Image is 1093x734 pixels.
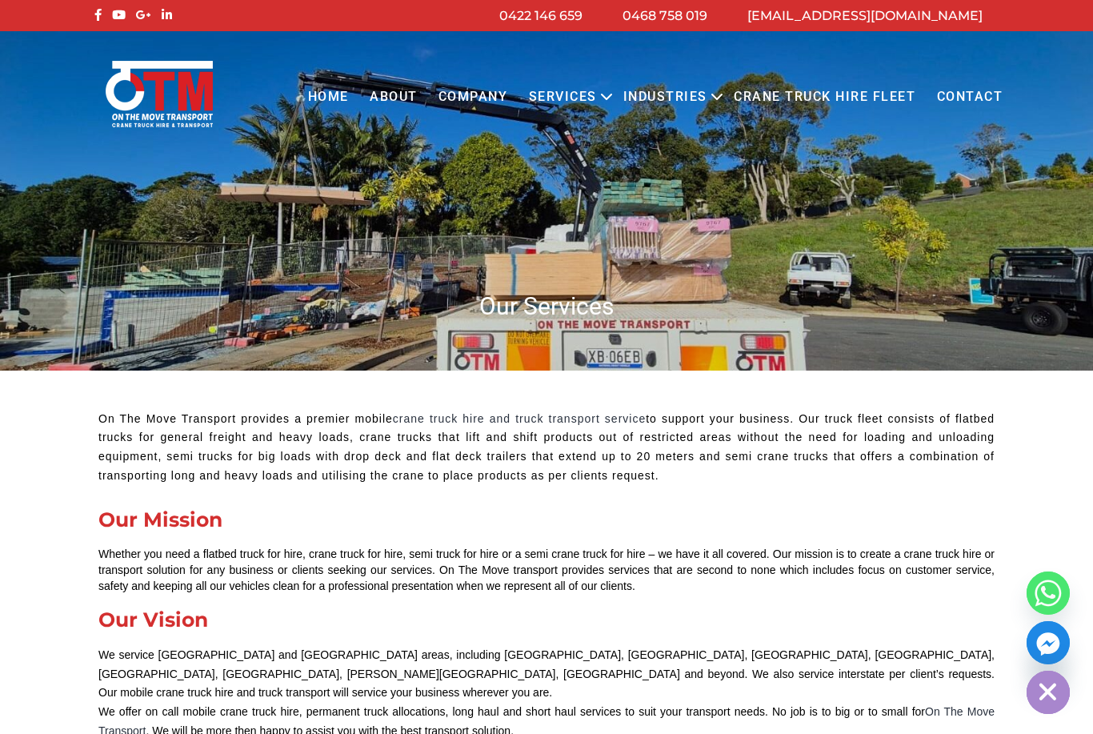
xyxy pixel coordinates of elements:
[1027,572,1070,615] a: Whatsapp
[499,8,583,23] a: 0422 146 659
[98,510,995,530] div: Our Mission
[297,75,358,119] a: Home
[359,75,428,119] a: About
[1027,621,1070,664] a: Facebook_Messenger
[90,291,1003,322] h1: Our Services
[98,546,995,594] div: Whether you need a flatbed truck for hire, crane truck for hire, semi truck for hire or a semi cr...
[428,75,518,119] a: COMPANY
[518,75,607,119] a: Services
[623,8,707,23] a: 0468 758 019
[98,610,995,630] div: Our Vision
[723,75,926,119] a: Crane Truck Hire Fleet
[613,75,718,119] a: Industries
[102,59,216,129] img: Otmtransport
[98,646,995,703] p: We service [GEOGRAPHIC_DATA] and [GEOGRAPHIC_DATA] areas, including [GEOGRAPHIC_DATA], [GEOGRAPHI...
[98,410,995,486] p: On The Move Transport provides a premier mobile to support your business. Our truck fleet consist...
[926,75,1013,119] a: Contact
[393,412,646,425] a: crane truck hire and truck transport service
[747,8,983,23] a: [EMAIL_ADDRESS][DOMAIN_NAME]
